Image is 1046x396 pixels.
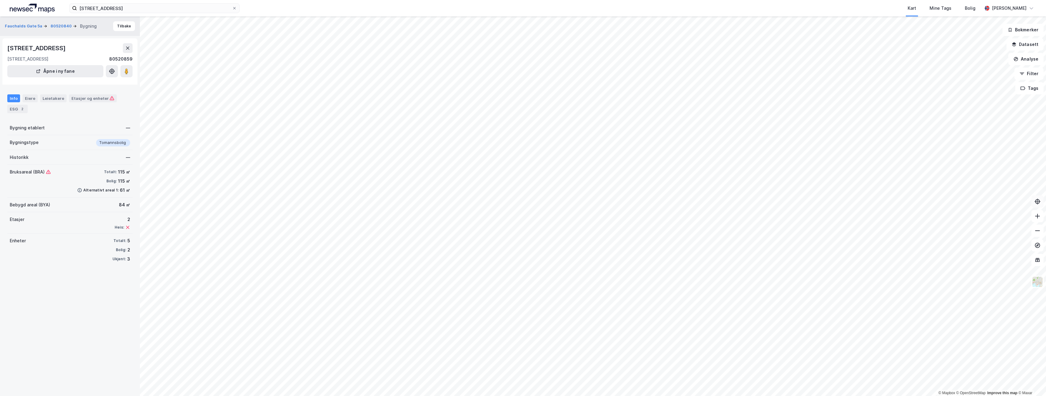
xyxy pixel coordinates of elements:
div: 80520859 [109,55,133,63]
button: Tags [1015,82,1044,94]
div: Bebygd areal (BYA) [10,201,50,209]
button: 80520840 [50,23,73,29]
button: Fauchalds Gate 5a [5,23,43,29]
a: OpenStreetMap [956,391,986,395]
div: 2 [115,216,130,223]
div: Bygning etablert [10,124,45,131]
div: 2 [19,106,25,112]
div: 115 ㎡ [118,177,130,185]
div: 84 ㎡ [119,201,130,209]
div: Bolig: [106,179,117,184]
div: — [126,124,130,131]
button: Åpne i ny fane [7,65,103,77]
img: Z [1032,276,1043,288]
a: Mapbox [938,391,955,395]
a: Improve this map [987,391,1017,395]
div: Kontrollprogram for chat [1016,367,1046,396]
div: [PERSON_NAME] [992,5,1027,12]
div: Mine Tags [930,5,951,12]
div: 2 [127,246,130,254]
button: Analyse [1008,53,1044,65]
button: Bokmerker [1003,24,1044,36]
div: Bolig: [116,247,126,252]
button: Filter [1014,68,1044,80]
button: Tilbake [113,21,135,31]
div: Ukjent: [113,257,126,261]
button: Datasett [1006,38,1044,51]
img: logo.a4113a55bc3d86da70a041830d287a7e.svg [10,4,55,13]
div: Heis: [115,225,124,230]
div: Totalt: [104,170,117,174]
div: Leietakere [40,94,67,102]
div: Etasjer [10,216,24,223]
input: Søk på adresse, matrikkel, gårdeiere, leietakere eller personer [77,4,232,13]
div: Bygning [80,23,97,30]
div: Info [7,94,20,102]
div: Totalt: [113,238,126,243]
div: Eiere [23,94,38,102]
div: 115 ㎡ [118,168,130,176]
iframe: Chat Widget [1016,367,1046,396]
div: Alternativt areal 1: [83,188,119,193]
div: — [126,154,130,161]
div: Etasjer og enheter [71,96,114,101]
div: ESG [7,105,28,113]
div: 61 ㎡ [120,187,130,194]
div: [STREET_ADDRESS] [7,55,48,63]
div: 5 [127,237,130,244]
div: Historikk [10,154,29,161]
div: Bruksareal (BRA) [10,168,51,176]
div: 3 [127,255,130,263]
div: Bygningstype [10,139,39,146]
div: [STREET_ADDRESS] [7,43,67,53]
div: Enheter [10,237,26,244]
div: Kart [908,5,916,12]
div: Bolig [965,5,975,12]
